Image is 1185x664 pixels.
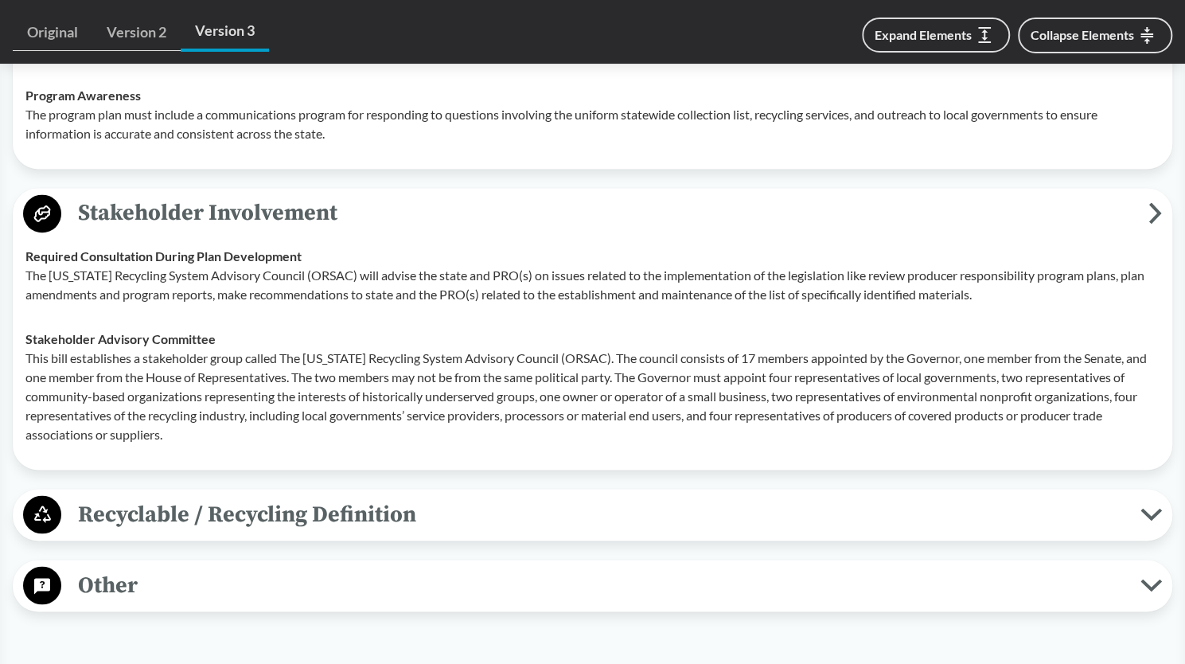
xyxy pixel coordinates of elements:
[862,18,1010,53] button: Expand Elements
[25,349,1160,444] p: This bill establishes a stakeholder group called The [US_STATE] Recycling System Advisory Council...
[25,105,1160,143] p: The program plan must include a communications program for responding to questions involving the ...
[181,13,269,52] a: Version 3
[92,14,181,51] a: Version 2
[13,14,92,51] a: Original
[25,248,302,264] strong: Required Consultation During Plan Development
[18,565,1167,606] button: Other
[1018,18,1172,53] button: Collapse Elements
[61,567,1140,603] span: Other
[61,496,1140,532] span: Recyclable / Recycling Definition
[25,331,216,346] strong: Stakeholder Advisory Committee
[61,195,1148,231] span: Stakeholder Involvement
[18,494,1167,535] button: Recyclable / Recycling Definition
[18,193,1167,234] button: Stakeholder Involvement
[25,88,141,103] strong: Program Awareness
[25,266,1160,304] p: The [US_STATE] Recycling System Advisory Council (ORSAC) will advise the state and PRO(s) on issu...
